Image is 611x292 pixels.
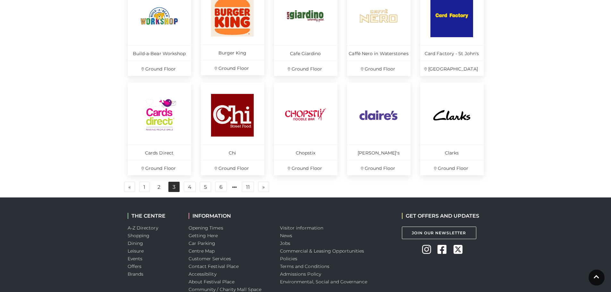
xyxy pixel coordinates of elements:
[402,213,479,219] h2: GET OFFERS AND UPDATES
[128,45,191,61] p: Build-a-Bear Workshop
[201,145,264,160] p: Chi
[168,182,180,192] a: 3
[420,61,484,76] p: [GEOGRAPHIC_DATA]
[274,145,337,160] p: Chopstix
[242,182,254,192] a: 11
[280,225,324,231] a: Visitor information
[128,248,144,254] a: Leisure
[274,160,337,175] p: Ground Floor
[201,60,264,75] p: Ground Floor
[189,263,239,269] a: Contact Festival Place
[280,240,290,246] a: Jobs
[128,82,191,175] a: Cards Direct Ground Floor
[420,45,484,61] p: Card Factory - St John's
[128,256,143,262] a: Events
[128,160,191,175] p: Ground Floor
[420,160,484,175] p: Ground Floor
[189,225,223,231] a: Opening Times
[347,160,411,175] p: Ground Floor
[347,82,411,175] a: [PERSON_NAME]'s Ground Floor
[128,225,158,231] a: A-Z Directory
[189,213,270,219] h2: INFORMATION
[201,160,264,175] p: Ground Floor
[262,185,265,189] span: »
[189,233,218,238] a: Getting Here
[128,213,179,219] h2: THE CENTRE
[154,182,164,192] a: 2
[280,256,298,262] a: Policies
[274,82,337,175] a: Chopstix Ground Floor
[420,145,484,160] p: Clarks
[128,271,144,277] a: Brands
[280,279,367,285] a: Environmental, Social and Governance
[215,182,227,192] a: 6
[128,145,191,160] p: Cards Direct
[347,61,411,76] p: Ground Floor
[280,263,330,269] a: Terms and Conditions
[189,279,235,285] a: About Festival Place
[189,256,231,262] a: Customer Services
[258,182,269,192] a: Next
[274,61,337,76] p: Ground Floor
[420,82,484,175] a: Clarks Ground Floor
[201,82,264,175] a: Chi Ground Floor
[280,271,321,277] a: Admissions Policy
[128,61,191,76] p: Ground Floor
[189,240,216,246] a: Car Parking
[201,45,264,60] p: Burger King
[347,145,411,160] p: [PERSON_NAME]'s
[402,227,476,239] a: Join Our Newsletter
[274,45,337,61] p: Cafe Giardino
[347,45,411,61] p: Caffè Nero in Waterstones
[128,185,131,189] span: «
[280,233,292,238] a: News
[139,182,149,192] a: 1
[128,240,143,246] a: Dining
[128,233,150,238] a: Shopping
[189,248,215,254] a: Centre Map
[124,182,135,192] a: Previous
[200,182,211,192] a: 5
[184,182,196,192] a: 4
[128,263,142,269] a: Offers
[280,248,364,254] a: Commercial & Leasing Opportunities
[189,271,216,277] a: Accessibility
